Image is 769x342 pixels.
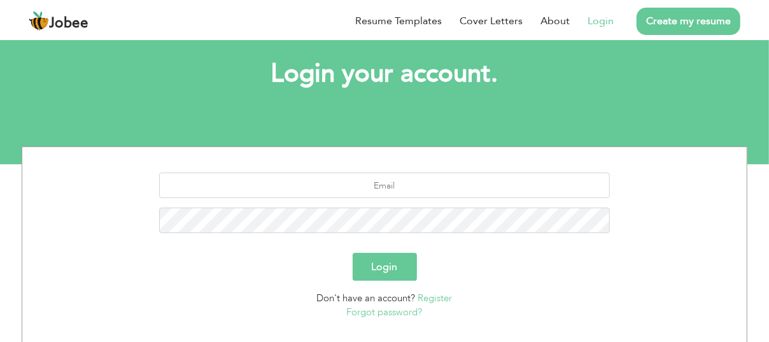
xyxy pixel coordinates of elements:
h2: Let's do this! [41,11,728,45]
a: Register [418,292,453,304]
a: Resume Templates [355,13,442,29]
img: jobee.io [29,11,49,31]
a: Create my resume [637,8,740,35]
h1: Login your account. [41,57,728,90]
a: Forgot password? [347,306,423,318]
span: Don't have an account? [317,292,416,304]
a: Login [588,13,614,29]
button: Login [353,253,417,281]
a: Jobee [29,11,88,31]
span: Jobee [49,17,88,31]
a: About [540,13,570,29]
a: Cover Letters [460,13,523,29]
input: Email [159,173,610,198]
